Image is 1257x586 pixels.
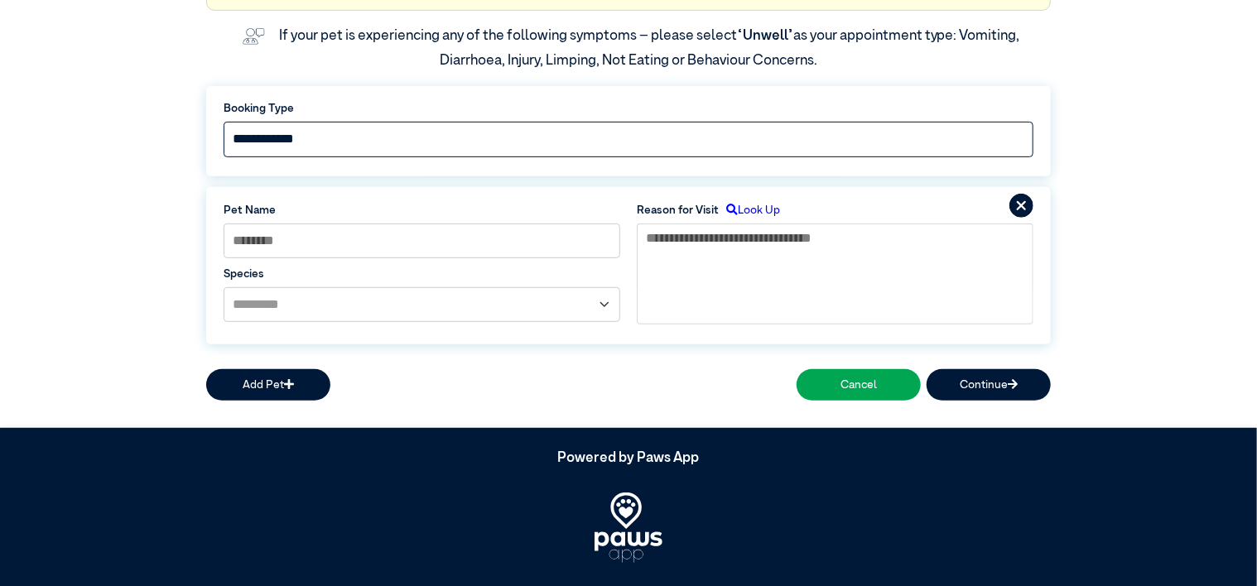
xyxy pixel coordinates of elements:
[224,100,1033,117] label: Booking Type
[637,202,719,219] label: Reason for Visit
[279,29,1023,68] label: If your pet is experiencing any of the following symptoms – please select as your appointment typ...
[206,451,1051,468] h5: Powered by Paws App
[595,493,662,564] img: PawsApp
[737,29,793,43] span: “Unwell”
[719,202,780,219] label: Look Up
[797,369,921,400] button: Cancel
[927,369,1051,400] button: Continue
[224,266,620,282] label: Species
[237,22,271,50] img: vet
[206,369,330,400] button: Add Pet
[224,202,620,219] label: Pet Name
